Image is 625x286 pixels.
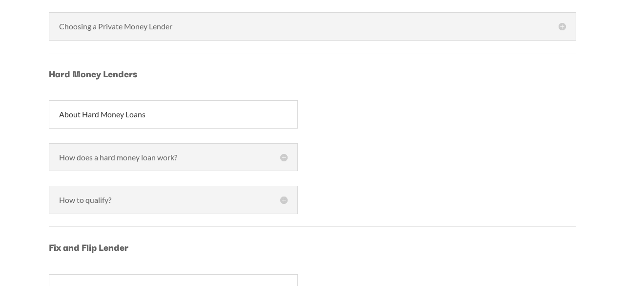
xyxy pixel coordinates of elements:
h5: How does a hard money loan work? [59,154,288,161]
h4: Hard Money Lenders [49,66,298,86]
h5: About Hard Money Loans [59,110,288,118]
h5: How to qualify? [59,196,288,204]
h5: Choosing a Private Money Lender [59,22,566,30]
h4: Fix and Flip Lender [49,240,298,260]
